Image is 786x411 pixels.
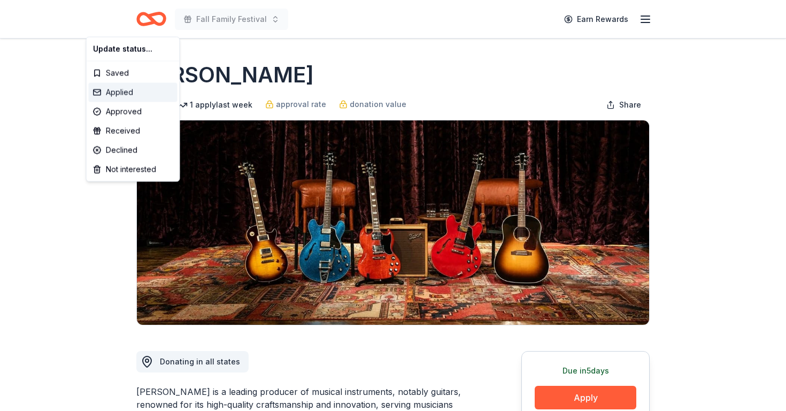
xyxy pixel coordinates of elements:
div: Declined [89,141,178,160]
div: Received [89,121,178,141]
div: Not interested [89,160,178,179]
div: Applied [89,83,178,102]
div: Saved [89,64,178,83]
div: Approved [89,102,178,121]
span: Fall Family Festival [196,13,267,26]
div: Update status... [89,40,178,59]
